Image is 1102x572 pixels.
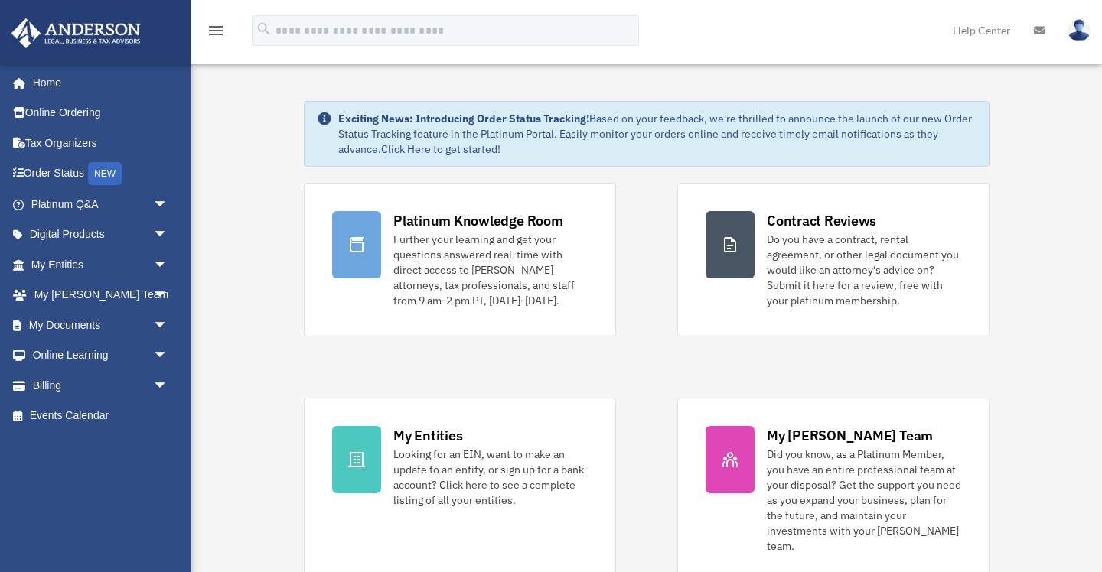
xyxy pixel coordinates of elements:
a: My [PERSON_NAME] Teamarrow_drop_down [11,280,191,310]
a: Platinum Knowledge Room Further your learning and get your questions answered real-time with dire... [304,183,616,336]
div: Platinum Knowledge Room [393,211,563,230]
div: Contract Reviews [767,211,876,230]
a: Online Learningarrow_drop_down [11,340,191,371]
a: My Documentsarrow_drop_down [11,310,191,340]
span: arrow_drop_down [153,340,184,372]
a: Order StatusNEW [11,158,191,190]
a: Platinum Q&Aarrow_drop_down [11,189,191,219]
div: Further your learning and get your questions answered real-time with direct access to [PERSON_NAM... [393,232,588,308]
a: Click Here to get started! [381,142,500,156]
a: Billingarrow_drop_down [11,370,191,401]
i: search [256,21,272,37]
a: Digital Productsarrow_drop_down [11,219,191,250]
div: My [PERSON_NAME] Team [767,426,933,445]
a: My Entitiesarrow_drop_down [11,249,191,280]
div: NEW [88,162,122,185]
span: arrow_drop_down [153,370,184,401]
span: arrow_drop_down [153,189,184,220]
span: arrow_drop_down [153,249,184,281]
a: menu [207,27,225,40]
span: arrow_drop_down [153,280,184,311]
img: User Pic [1068,19,1091,41]
div: My Entities [393,426,462,445]
a: Contract Reviews Do you have a contract, rental agreement, or other legal document you would like... [677,183,990,336]
i: menu [207,21,225,40]
div: Based on your feedback, we're thrilled to announce the launch of our new Order Status Tracking fe... [338,111,976,157]
div: Looking for an EIN, want to make an update to an entity, or sign up for a bank account? Click her... [393,447,588,508]
a: Events Calendar [11,401,191,431]
a: Home [11,67,184,98]
a: Tax Organizers [11,128,191,158]
div: Do you have a contract, rental agreement, or other legal document you would like an attorney's ad... [767,232,961,308]
span: arrow_drop_down [153,310,184,341]
strong: Exciting News: Introducing Order Status Tracking! [338,112,589,125]
span: arrow_drop_down [153,219,184,251]
a: Online Ordering [11,98,191,128]
img: Anderson Advisors Platinum Portal [7,18,145,48]
div: Did you know, as a Platinum Member, you have an entire professional team at your disposal? Get th... [767,447,961,554]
